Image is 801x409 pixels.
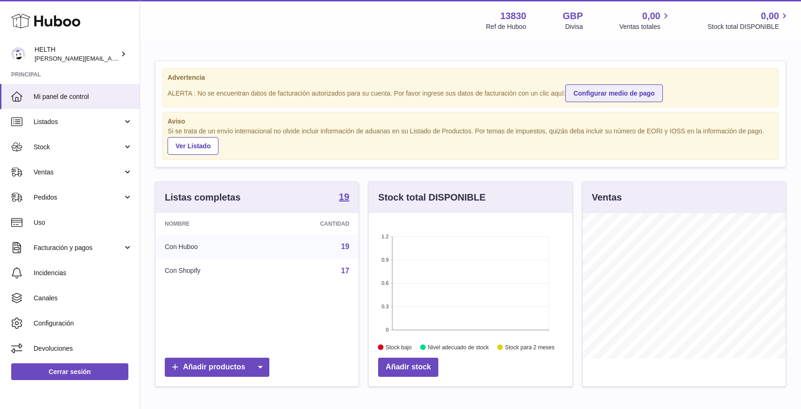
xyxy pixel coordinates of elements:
[500,10,527,22] strong: 13830
[11,47,25,61] img: laura@helth.com
[168,117,773,126] strong: Aviso
[565,84,662,102] a: Configurar medio de pago
[761,10,779,22] span: 0,00
[378,358,438,377] a: Añadir stock
[708,10,790,31] a: 0,00 Stock total DISPONIBLE
[486,22,526,31] div: Ref de Huboo
[155,259,263,283] td: Con Shopify
[382,257,389,263] text: 0.9
[382,280,389,286] text: 0.6
[565,22,583,31] div: Divisa
[168,127,773,155] div: Si se trata de un envío internacional no olvide incluir información de aduanas en su Listado de P...
[708,22,790,31] span: Stock total DISPONIBLE
[505,344,555,351] text: Stock para 2 meses
[34,269,133,277] span: Incidencias
[34,92,133,101] span: Mi panel de control
[642,10,660,22] span: 0,00
[339,192,349,201] strong: 19
[35,45,119,63] div: HELTH
[386,327,389,333] text: 0
[619,10,671,31] a: 0,00 Ventas totales
[34,319,133,328] span: Configuración
[34,118,123,126] span: Listados
[339,192,349,203] a: 19
[165,191,240,204] h3: Listas completas
[382,234,389,239] text: 1.2
[168,83,773,102] div: ALERTA : No se encuentran datos de facturación autorizados para su cuenta. Por favor ingrese sus ...
[11,363,128,380] a: Cerrar sesión
[341,267,350,275] a: 17
[35,55,187,62] span: [PERSON_NAME][EMAIL_ADDRESS][DOMAIN_NAME]
[155,213,263,235] th: Nombre
[165,358,269,377] a: Añadir productos
[34,218,133,227] span: Uso
[155,235,263,259] td: Con Huboo
[34,193,123,202] span: Pedidos
[168,137,218,155] a: Ver Listado
[168,73,773,82] strong: Advertencia
[386,344,412,351] text: Stock bajo
[428,344,490,351] text: Nivel adecuado de stock
[263,213,358,235] th: Cantidad
[619,22,671,31] span: Ventas totales
[592,191,622,204] h3: Ventas
[341,243,350,250] a: 19
[34,294,133,303] span: Canales
[34,344,133,353] span: Devoluciones
[34,168,123,177] span: Ventas
[34,243,123,252] span: Facturación y pagos
[382,304,389,309] text: 0.3
[562,10,583,22] strong: GBP
[34,143,123,152] span: Stock
[378,191,485,204] h3: Stock total DISPONIBLE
